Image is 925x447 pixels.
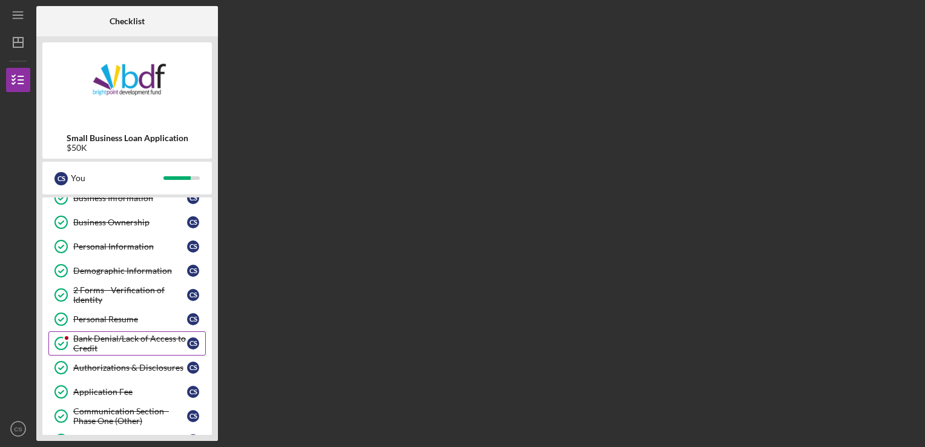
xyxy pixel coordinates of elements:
div: C S [187,362,199,374]
a: Communication Section - Phase One (Other)CS [48,404,206,428]
div: Personal Information [73,242,187,251]
div: C S [187,265,199,277]
div: You [71,168,163,188]
div: Communication Section - Phase One (Other) [73,406,187,426]
div: 2 Forms - Verification of Identity [73,285,187,305]
div: Application Fee [73,387,187,397]
a: Business OwnershipCS [48,210,206,234]
div: $50K [67,143,188,153]
a: Personal InformationCS [48,234,206,259]
div: C S [187,192,199,204]
a: Business InformationCS [48,186,206,210]
div: C S [187,289,199,301]
a: Demographic InformationCS [48,259,206,283]
a: Authorizations & DisclosuresCS [48,356,206,380]
div: Bank Denial/Lack of Access to Credit [73,334,187,353]
a: Personal ResumeCS [48,307,206,331]
button: CS [6,417,30,441]
b: Checklist [110,16,145,26]
div: C S [187,410,199,422]
img: Product logo [42,48,212,121]
div: C S [187,337,199,349]
a: 2 Forms - Verification of IdentityCS [48,283,206,307]
text: CS [14,426,22,432]
div: C S [187,434,199,446]
div: C S [187,216,199,228]
a: Application FeeCS [48,380,206,404]
div: C S [187,313,199,325]
a: Bank Denial/Lack of Access to CreditCS [48,331,206,356]
div: Demographic Information [73,266,187,276]
div: Authorizations & Disclosures [73,363,187,372]
div: Business Information [73,193,187,203]
div: C S [187,240,199,253]
b: Small Business Loan Application [67,133,188,143]
div: Personal Resume [73,314,187,324]
div: C S [54,172,68,185]
div: C S [187,386,199,398]
div: Business Ownership [73,217,187,227]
